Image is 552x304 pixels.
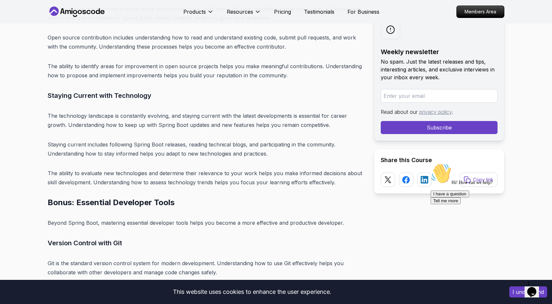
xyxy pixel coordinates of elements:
[48,111,363,129] p: The technology landscape is constantly evolving, and staying current with the latest developments...
[48,238,363,248] h3: Version Control with Git
[48,197,363,208] h2: Bonus: Essential Developer Tools
[48,62,363,80] p: The ability to identify areas for improvement in open source projects helps you make meaningful c...
[3,3,120,44] div: 👋Hi! How can we help?I have a questionTell me more
[456,6,504,18] a: Members Area
[3,30,41,37] button: I have a question
[381,47,498,56] h2: Weekly newsletter
[509,286,547,297] button: Accept cookies
[3,37,33,44] button: Tell me more
[48,90,363,101] h3: Staying Current with Technology
[274,8,291,16] a: Pricing
[183,8,214,21] button: Products
[419,109,452,115] a: privacy policy
[304,8,334,16] a: Testimonials
[381,121,498,134] button: Subscribe
[525,278,545,297] iframe: chat widget
[347,8,379,16] a: For Business
[48,218,363,227] p: Beyond Spring Boot, mastering essential developer tools helps you become a more effective and pro...
[48,259,363,277] p: Git is the standard version control system for modern development. Understanding how to use Git e...
[381,58,498,81] p: No spam. Just the latest releases and tips, interesting articles, and exclusive interviews in you...
[48,33,363,51] p: Open source contribution includes understanding how to read and understand existing code, submit ...
[3,20,65,24] span: Hi! How can we help?
[3,3,23,23] img: :wave:
[183,8,206,16] p: Products
[381,108,498,116] p: Read about our .
[227,8,253,16] p: Resources
[428,160,545,275] iframe: chat widget
[457,6,504,18] p: Members Area
[227,8,261,21] button: Resources
[48,140,363,158] p: Staying current includes following Spring Boot releases, reading technical blogs, and participati...
[5,285,499,299] div: This website uses cookies to enhance the user experience.
[48,169,363,187] p: The ability to evaluate new technologies and determine their relevance to your work helps you mak...
[381,89,498,103] input: Enter your email
[381,156,498,165] h2: Share this Course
